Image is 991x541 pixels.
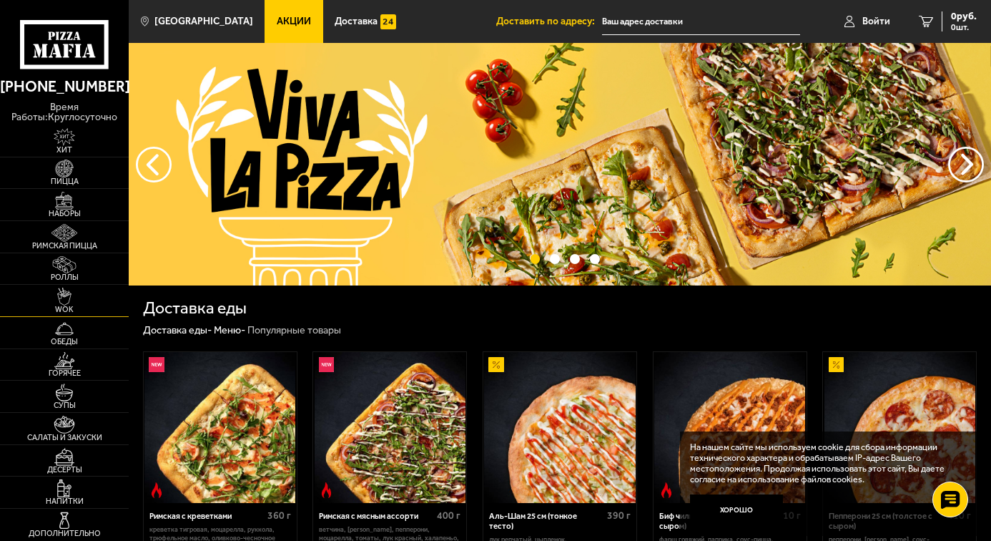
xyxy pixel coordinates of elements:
[313,352,466,504] a: НовинкаОстрое блюдоРимская с мясным ассорти
[149,357,164,373] img: Новинка
[550,254,560,264] button: точки переключения
[149,512,264,522] div: Римская с креветками
[570,254,580,264] button: точки переключения
[488,357,504,373] img: Акционный
[319,482,335,498] img: Острое блюдо
[659,482,674,498] img: Острое блюдо
[862,16,890,26] span: Войти
[483,352,636,504] a: АкционныйАль-Шам 25 см (тонкое тесто)
[829,357,844,373] img: Акционный
[144,352,296,504] img: Римская с креветками
[335,16,378,26] span: Доставка
[214,324,245,336] a: Меню-
[144,352,297,504] a: НовинкаОстрое блюдоРимская с креветками
[951,11,977,21] span: 0 руб.
[948,147,984,182] button: предыдущий
[319,512,433,522] div: Римская с мясным ассорти
[267,510,291,522] span: 360 г
[277,16,311,26] span: Акции
[143,300,247,316] h1: Доставка еды
[154,16,253,26] span: [GEOGRAPHIC_DATA]
[823,352,976,504] a: АкционныйПепперони 25 см (толстое с сыром)
[315,352,466,504] img: Римская с мясным ассорти
[602,9,800,35] input: Ваш адрес доставки
[149,482,164,498] img: Острое блюдо
[690,494,783,525] button: Хорошо
[489,512,603,532] div: Аль-Шам 25 см (тонкое тесто)
[951,23,977,31] span: 0 шт.
[607,510,631,522] span: 390 г
[590,254,600,264] button: точки переключения
[690,442,958,485] p: На нашем сайте мы используем cookie для сбора информации технического характера и обрабатываем IP...
[659,512,774,532] div: Биф чили 25 см (толстое с сыром)
[247,324,341,338] div: Популярные товары
[380,14,396,30] img: 15daf4d41897b9f0e9f617042186c801.svg
[437,510,460,522] span: 400 г
[531,254,541,264] button: точки переключения
[143,324,212,336] a: Доставка еды-
[654,352,807,504] a: Острое блюдоБиф чили 25 см (толстое с сыром)
[496,16,602,26] span: Доставить по адресу:
[319,357,335,373] img: Новинка
[136,147,172,182] button: следующий
[824,352,976,504] img: Пепперони 25 см (толстое с сыром)
[654,352,806,504] img: Биф чили 25 см (толстое с сыром)
[484,352,636,504] img: Аль-Шам 25 см (тонкое тесто)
